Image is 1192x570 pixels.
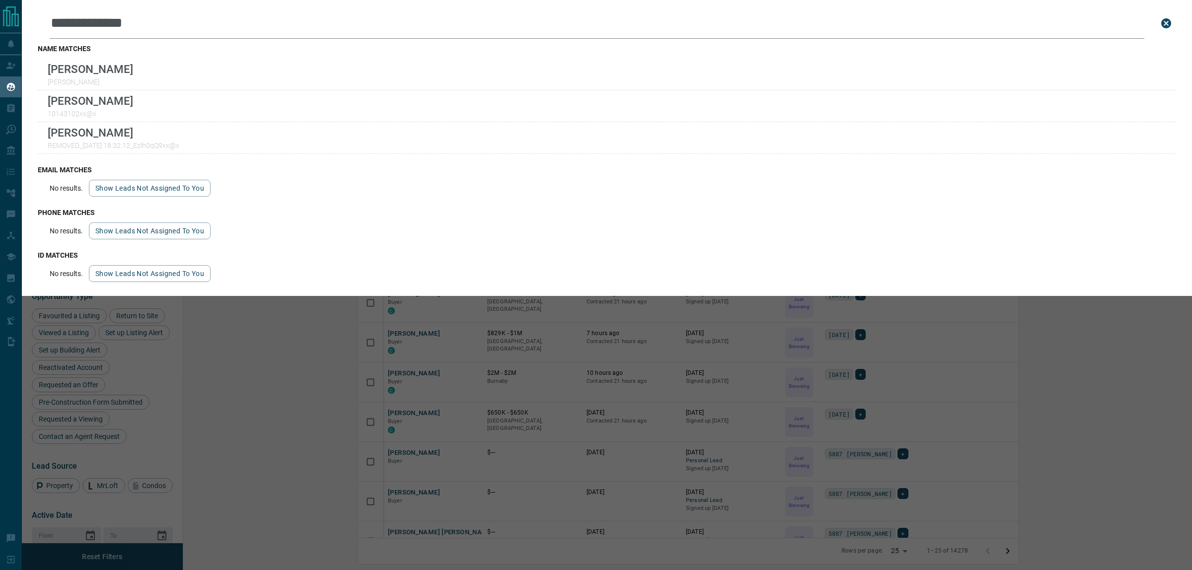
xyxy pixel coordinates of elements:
button: show leads not assigned to you [89,180,211,197]
p: [PERSON_NAME] [48,94,133,107]
button: close search bar [1156,13,1176,33]
p: [PERSON_NAME] [48,63,133,75]
h3: phone matches [38,209,1176,216]
p: No results. [50,184,83,192]
p: REMOVED_[DATE] 18:32:12_Ezlh0qQ9xx@x [48,142,179,149]
button: show leads not assigned to you [89,265,211,282]
p: [PERSON_NAME] [48,126,179,139]
h3: name matches [38,45,1176,53]
p: No results. [50,227,83,235]
p: [PERSON_NAME] [48,78,133,86]
h3: id matches [38,251,1176,259]
p: 10143102xx@x [48,110,133,118]
p: No results. [50,270,83,278]
button: show leads not assigned to you [89,222,211,239]
h3: email matches [38,166,1176,174]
